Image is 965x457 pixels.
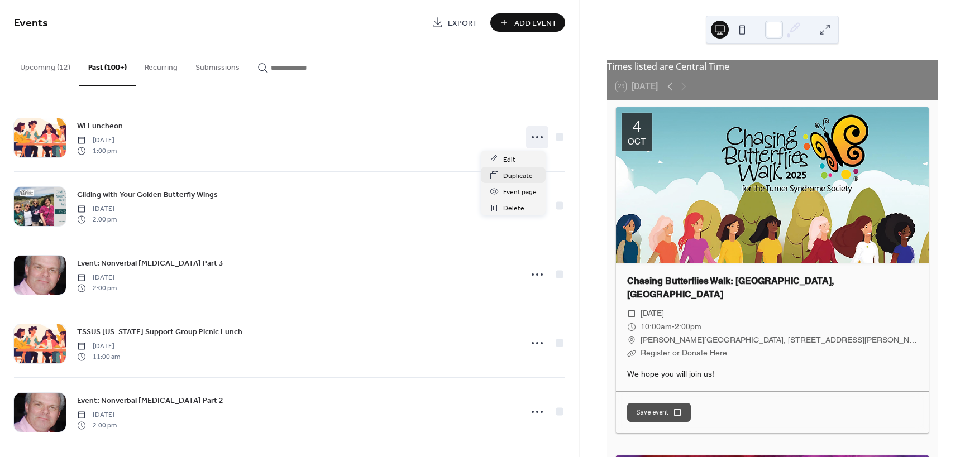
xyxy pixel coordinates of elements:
[77,341,120,352] span: [DATE]
[77,395,223,407] span: Event: Nonverbal [MEDICAL_DATA] Part 2
[77,146,117,156] span: 1:00 pm
[77,273,117,283] span: [DATE]
[448,17,477,29] span: Export
[77,410,117,420] span: [DATE]
[627,334,636,347] div: ​
[641,320,672,334] span: 10:00am
[503,186,537,198] span: Event page
[503,154,515,166] span: Edit
[503,203,524,214] span: Delete
[675,320,701,334] span: 2:00pm
[77,257,223,270] a: Event: Nonverbal [MEDICAL_DATA] Part 3
[11,45,79,85] button: Upcoming (12)
[514,17,557,29] span: Add Event
[503,170,533,182] span: Duplicate
[672,320,675,334] span: -
[627,307,636,320] div: ​
[77,325,242,338] a: TSSUS [US_STATE] Support Group Picnic Lunch
[627,347,636,360] div: ​
[77,188,218,201] a: Gliding with Your Golden Butterfly Wings
[77,204,117,214] span: [DATE]
[79,45,136,86] button: Past (100+)
[628,137,646,146] div: Oct
[77,326,242,338] span: TSSUS [US_STATE] Support Group Picnic Lunch
[607,60,938,73] div: Times listed are Central Time
[77,136,117,146] span: [DATE]
[77,420,117,430] span: 2:00 pm
[77,394,223,407] a: Event: Nonverbal [MEDICAL_DATA] Part 2
[187,45,249,85] button: Submissions
[77,283,117,293] span: 2:00 pm
[77,189,218,201] span: Gliding with Your Golden Butterfly Wings
[77,258,223,270] span: Event: Nonverbal [MEDICAL_DATA] Part 3
[627,276,834,300] a: Chasing Butterflies Walk: [GEOGRAPHIC_DATA], [GEOGRAPHIC_DATA]
[641,348,727,357] a: Register or Donate Here
[136,45,187,85] button: Recurring
[424,13,486,32] a: Export
[77,121,123,132] span: WI Luncheon
[77,352,120,362] span: 11:00 am
[627,403,691,422] button: Save event
[641,307,664,320] span: [DATE]
[632,118,642,135] div: 4
[641,334,918,347] a: [PERSON_NAME][GEOGRAPHIC_DATA], [STREET_ADDRESS][PERSON_NAME]
[616,368,929,380] div: We hope you will join us!
[490,13,565,32] button: Add Event
[77,214,117,224] span: 2:00 pm
[14,12,48,34] span: Events
[77,119,123,132] a: WI Luncheon
[627,320,636,334] div: ​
